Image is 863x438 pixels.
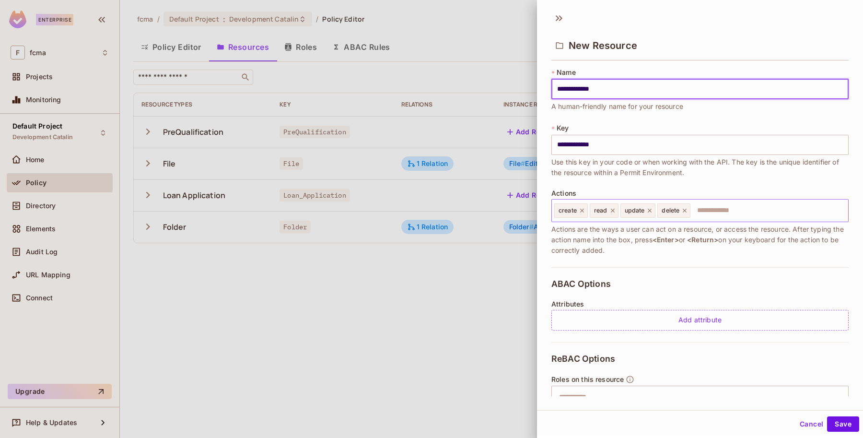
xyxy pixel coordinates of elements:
span: Attributes [551,300,584,308]
span: New Resource [569,40,637,51]
span: <Return> [687,236,718,244]
div: delete [657,203,690,218]
span: <Enter> [653,236,679,244]
span: create [559,207,577,214]
span: Use this key in your code or when working with the API. The key is the unique identifier of the r... [551,157,849,178]
span: A human-friendly name for your resource [551,101,683,112]
span: Key [557,124,569,132]
button: Save [827,416,859,432]
span: Actions [551,189,576,197]
span: update [625,207,645,214]
div: create [554,203,588,218]
button: Cancel [796,416,827,432]
span: read [594,207,607,214]
div: update [620,203,656,218]
span: Actions are the ways a user can act on a resource, or access the resource. After typing the actio... [551,224,849,256]
span: Name [557,69,576,76]
span: ABAC Options [551,279,611,289]
span: ReBAC Options [551,354,615,364]
div: Add attribute [551,310,849,331]
div: read [590,203,618,218]
span: delete [662,207,679,214]
span: Roles on this resource [551,376,624,383]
